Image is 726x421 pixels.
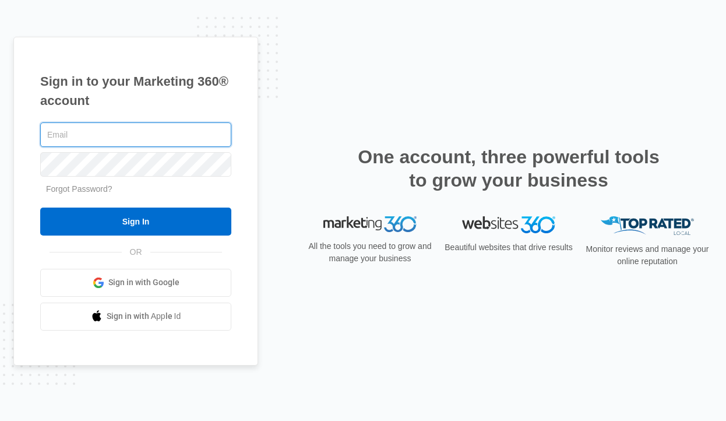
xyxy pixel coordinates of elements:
[40,208,231,236] input: Sign In
[462,216,555,233] img: Websites 360
[107,310,181,322] span: Sign in with Apple Id
[40,122,231,147] input: Email
[305,240,435,265] p: All the tools you need to grow and manage your business
[40,72,231,110] h1: Sign in to your Marketing 360® account
[108,276,179,289] span: Sign in with Google
[40,269,231,297] a: Sign in with Google
[122,246,150,258] span: OR
[40,303,231,331] a: Sign in with Apple Id
[601,216,694,236] img: Top Rated Local
[46,184,112,194] a: Forgot Password?
[443,241,574,254] p: Beautiful websites that drive results
[582,243,713,268] p: Monitor reviews and manage your online reputation
[323,216,417,233] img: Marketing 360
[354,145,663,192] h2: One account, three powerful tools to grow your business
